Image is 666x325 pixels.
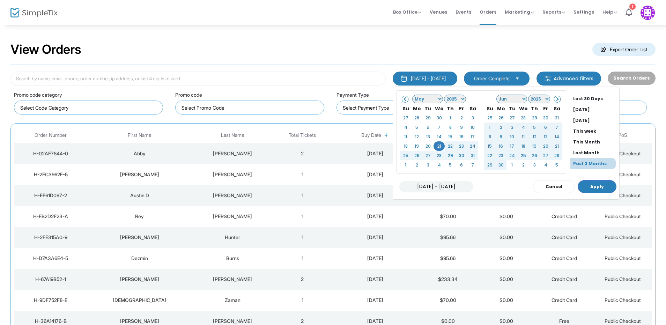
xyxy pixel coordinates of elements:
td: 1 [273,290,332,311]
td: 3 [529,160,540,170]
div: 8/20/2025 [333,255,417,262]
span: Public Checkout [605,255,641,261]
span: Public Checkout [605,192,641,198]
td: 3 [422,160,434,170]
td: 6 [422,123,434,132]
td: 31 [467,151,478,160]
td: 7 [551,123,562,132]
td: 12 [411,132,422,141]
div: Abby [89,150,190,157]
td: 3 [467,113,478,123]
div: Lewis [194,318,272,325]
td: 27 [506,113,518,123]
td: 5 [529,123,540,132]
label: Payment Type [336,91,369,98]
td: 4 [400,123,411,132]
span: Marketing [505,9,534,15]
td: 3 [506,123,518,132]
td: 18 [518,141,529,151]
td: 11 [518,132,529,141]
div: 8/20/2025 [333,213,417,220]
div: Rey [89,213,190,220]
th: We [518,104,529,113]
td: $70.00 [419,290,477,311]
span: Public Checkout [605,276,641,282]
div: Villicana [194,171,272,178]
td: 1 [273,164,332,185]
span: Sortable [384,132,389,138]
input: Select Payment Type [343,104,482,111]
th: We [434,104,445,113]
th: Tu [506,104,518,113]
div: George [89,276,190,283]
span: Settings [573,3,594,21]
td: $0.00 [477,248,535,269]
span: First Name [128,132,151,138]
td: 30 [456,151,467,160]
span: Order Number [35,132,67,138]
div: Jarrett [89,234,190,241]
td: 25 [484,113,495,123]
td: 8 [484,132,495,141]
div: Hunter [194,234,272,241]
td: 29 [445,151,456,160]
input: MM/DD/YYYY - MM/DD/YYYY [399,181,473,192]
div: H-D7A3A6E4-5 [16,255,85,262]
td: 2 [518,160,529,170]
div: H-EF61D097-2 [16,192,85,199]
span: Credit Card [552,255,577,261]
td: 6 [456,160,467,170]
li: Past 12 Months [570,169,619,180]
div: [DATE] - [DATE] [411,75,446,82]
label: Promo code [175,91,202,98]
div: Austin D [89,192,190,199]
td: 30 [540,113,551,123]
td: 1 [400,160,411,170]
td: 28 [551,151,562,160]
th: Sa [551,104,562,113]
li: Past 3 Months [570,158,616,169]
div: H-2EC3962F-5 [16,171,85,178]
div: Gamez [194,213,272,220]
li: [DATE] [570,115,619,126]
td: $0.00 [477,290,535,311]
td: 21 [551,141,562,151]
td: 4 [434,160,445,170]
button: Cancel [533,180,575,193]
div: James [89,318,190,325]
span: PoS [618,132,627,138]
input: Search by name, email, phone, order number, ip address, or last 4 digits of card [10,72,386,86]
td: 15 [484,141,495,151]
div: H-67A19B52-1 [16,276,85,283]
span: Credit Card [552,276,577,282]
span: Credit Card [552,234,577,240]
label: Promo code category [14,91,62,98]
td: 27 [422,151,434,160]
th: Total Tickets [273,127,332,143]
div: H-9DF752F8-E [16,297,85,304]
td: 28 [411,113,422,123]
div: H-EB2D2F23-A [16,213,85,220]
span: Last Name [221,132,244,138]
th: Th [445,104,456,113]
td: 30 [434,113,445,123]
div: 8/20/2025 [333,192,417,199]
td: 1 [484,123,495,132]
span: Public Checkout [605,234,641,240]
div: Sweeney [194,192,272,199]
td: 12 [529,132,540,141]
td: 23 [456,141,467,151]
div: H-2FE315A0-9 [16,234,85,241]
span: Public Checkout [605,213,641,219]
td: 29 [484,160,495,170]
th: Mo [495,104,506,113]
td: 14 [551,132,562,141]
div: Fleming [194,276,272,283]
td: 18 [400,141,411,151]
li: This week [570,126,619,136]
td: 5 [445,160,456,170]
button: Select [512,75,522,82]
span: Free [559,318,569,324]
td: 19 [529,141,540,151]
button: [DATE] - [DATE] [393,72,457,86]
